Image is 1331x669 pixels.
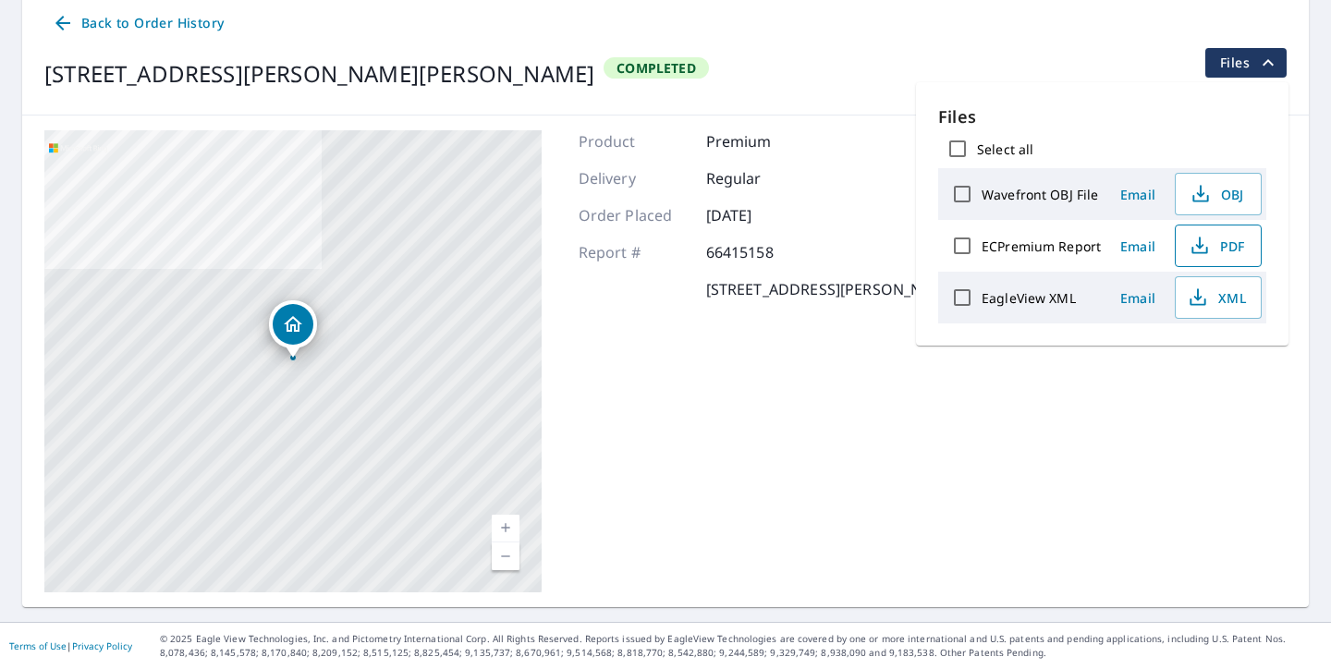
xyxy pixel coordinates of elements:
[72,639,132,652] a: Privacy Policy
[1108,284,1167,312] button: Email
[579,204,690,226] p: Order Placed
[1204,48,1287,78] button: filesDropdownBtn-66415158
[1187,235,1246,257] span: PDF
[1175,276,1262,319] button: XML
[706,278,1077,300] p: [STREET_ADDRESS][PERSON_NAME][PERSON_NAME]
[492,515,519,542] a: Current Level 17, Zoom In
[1175,225,1262,267] button: PDF
[605,59,707,77] span: Completed
[977,140,1033,158] label: Select all
[44,57,594,91] div: [STREET_ADDRESS][PERSON_NAME][PERSON_NAME]
[9,640,132,651] p: |
[269,300,317,358] div: Dropped pin, building 1, Residential property, 1216 Usher Dr O Fallon, IL 62269
[160,632,1322,660] p: © 2025 Eagle View Technologies, Inc. and Pictometry International Corp. All Rights Reserved. Repo...
[579,241,690,263] p: Report #
[1108,180,1167,209] button: Email
[706,167,817,189] p: Regular
[706,130,817,152] p: Premium
[982,186,1098,203] label: Wavefront OBJ File
[1116,237,1160,255] span: Email
[1175,173,1262,215] button: OBJ
[1116,186,1160,203] span: Email
[706,241,817,263] p: 66415158
[938,104,1266,129] p: Files
[9,639,67,652] a: Terms of Use
[1116,289,1160,307] span: Email
[982,237,1101,255] label: ECPremium Report
[1187,183,1246,205] span: OBJ
[706,204,817,226] p: [DATE]
[1220,52,1279,74] span: Files
[492,542,519,570] a: Current Level 17, Zoom Out
[52,12,224,35] span: Back to Order History
[44,6,231,41] a: Back to Order History
[1108,232,1167,261] button: Email
[579,130,690,152] p: Product
[1187,286,1246,309] span: XML
[579,167,690,189] p: Delivery
[982,289,1076,307] label: EagleView XML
